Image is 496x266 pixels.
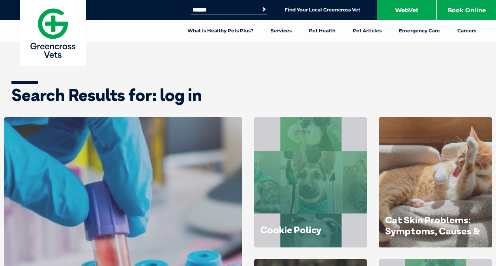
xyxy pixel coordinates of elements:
a: Pet Health [300,20,344,42]
a: Services [262,20,300,42]
a: Emergency Care [390,20,449,42]
button: Search [260,6,268,13]
a: Cat Skin Problems: Symptoms, Causes & Treatments [385,214,480,247]
a: Careers [449,20,485,42]
a: What is Healthy Pets Plus? [179,20,262,42]
a: Cookie Policy [260,224,322,236]
h1: Search Results for: log in [11,87,485,103]
a: Find Your Local Greencross Vet [284,7,360,13]
a: Pet Articles [344,20,390,42]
